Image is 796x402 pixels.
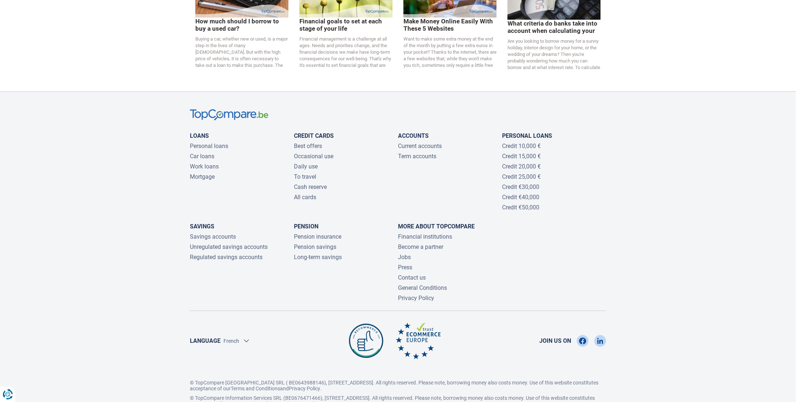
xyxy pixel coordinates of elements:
[190,254,263,261] a: Regulated savings accounts
[502,183,539,190] a: Credit €30,000
[398,132,429,139] a: Accounts
[289,386,320,391] a: Privacy Policy
[294,143,322,149] a: Best offers
[299,36,391,75] font: Financial management is a challenge at all ages. Needs and priorities change, and the financial d...
[190,337,221,344] font: Language
[190,109,268,121] img: TopCompare
[398,233,452,240] a: Financial institutions
[190,163,219,170] a: Work loans
[195,36,288,75] font: Buying a car, whether new or used, is a major step in the lives of many [DEMOGRAPHIC_DATA]. But w...
[190,132,209,139] a: Loans
[190,233,236,240] a: Savings accounts
[320,386,322,391] font: .
[294,223,318,230] a: Pension
[508,38,600,83] font: Are you looking to borrow money for a sunny holiday, interior design for your home, or the weddin...
[398,243,443,250] a: Become a partner
[231,386,280,391] a: Terms and Conditions
[195,18,279,32] font: How much should I borrow to buy a used car?
[190,380,598,391] font: © TopCompare [GEOGRAPHIC_DATA] SRL ( BE0643988146), [STREET_ADDRESS]. All rights reserved. Please...
[403,18,493,32] font: Make Money Online Easily With These 5 Websites
[398,284,447,291] a: General Conditions
[299,18,382,32] font: Financial goals to set at each stage of your life
[502,132,552,139] a: Personal loans
[294,254,342,261] a: Long-term savings
[294,173,316,180] a: To travel
[502,163,541,170] a: Credit 20,000 €
[508,20,597,42] font: What criteria do banks take into account when calculating your credit?
[398,264,412,271] a: Press
[190,223,214,230] a: Savings
[398,295,434,301] a: Privacy Policy
[398,143,442,149] a: Current accounts
[398,274,426,281] a: Contact us
[502,153,541,160] a: Credit 15,000 €
[597,335,603,347] img: LinkedIn TopCompare
[502,204,539,211] a: Credit €50,000
[294,163,318,170] a: Daily use
[294,132,334,139] a: Credit Cards
[190,173,215,180] a: Mortgage
[294,233,341,240] a: Pension insurance
[190,143,228,149] a: Personal loans
[280,386,289,391] font: and
[398,153,436,160] a: Term accounts
[403,36,497,75] font: Want to make some extra money at the end of the month by putting a few extra euros in your pocket...
[348,323,385,359] img: Be commerce TopCompare
[398,223,475,230] a: More about TopCompare
[398,254,411,261] a: Jobs
[190,153,214,160] a: Car loans
[579,335,586,347] img: Facebook TopCompare
[502,194,539,201] a: Credit €40,000
[539,337,571,344] font: Join us on
[294,243,336,250] a: Pension savings
[294,153,333,160] a: Occasional use
[190,243,268,250] a: Unregulated savings accounts
[502,143,541,149] a: Credit 10,000 €
[294,183,327,190] a: Cash reserve
[396,323,441,359] img: Ecommerce Europe TopCompare
[502,173,541,180] a: Credit 25,000 €
[294,194,316,201] a: All cards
